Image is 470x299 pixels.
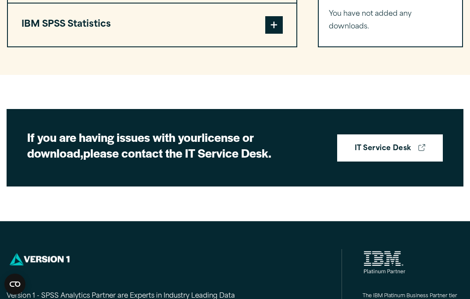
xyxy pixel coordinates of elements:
[337,134,443,162] a: IT Service Desk
[4,274,25,295] button: Open CMP widget
[8,4,296,46] button: IBM SPSS Statistics
[27,129,254,161] strong: license or download,
[27,130,324,161] h2: If you are having issues with your please contact the IT Service Desk.
[355,143,411,155] strong: IT Service Desk
[329,8,452,33] p: You have not added any downloads.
